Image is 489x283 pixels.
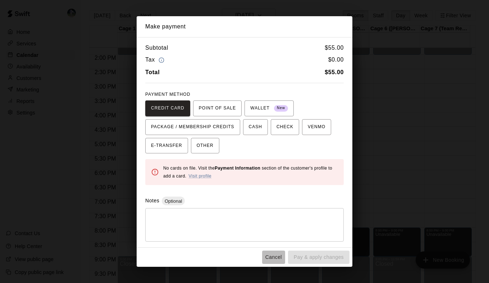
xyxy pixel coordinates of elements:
[145,43,168,53] h6: Subtotal
[308,121,325,133] span: VENMO
[243,119,268,135] button: CASH
[188,174,211,179] a: Visit profile
[145,119,240,135] button: PACKAGE / MEMBERSHIP CREDITS
[163,166,332,179] span: No cards on file. Visit the section of the customer's profile to add a card.
[274,103,288,113] span: New
[145,69,160,75] b: Total
[328,55,344,65] h6: $ 0.00
[271,119,299,135] button: CHECK
[145,138,188,154] button: E-TRANSFER
[262,251,285,264] button: Cancel
[145,55,166,65] h6: Tax
[162,198,185,204] span: Optional
[193,100,242,116] button: POINT OF SALE
[250,103,288,114] span: WALLET
[215,166,260,171] b: Payment Information
[191,138,219,154] button: OTHER
[302,119,331,135] button: VENMO
[137,16,352,37] h2: Make payment
[325,43,344,53] h6: $ 55.00
[199,103,236,114] span: POINT OF SALE
[244,100,294,116] button: WALLET New
[151,121,234,133] span: PACKAGE / MEMBERSHIP CREDITS
[145,100,190,116] button: CREDIT CARD
[151,140,182,152] span: E-TRANSFER
[197,140,214,152] span: OTHER
[151,103,184,114] span: CREDIT CARD
[145,92,190,97] span: PAYMENT METHOD
[145,198,159,203] label: Notes
[277,121,293,133] span: CHECK
[249,121,262,133] span: CASH
[325,69,344,75] b: $ 55.00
